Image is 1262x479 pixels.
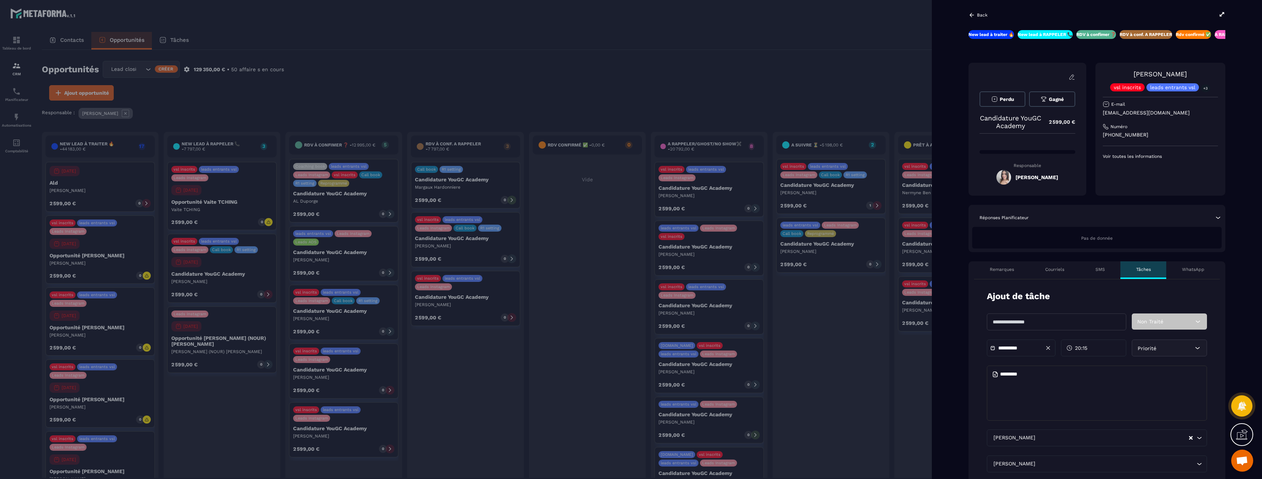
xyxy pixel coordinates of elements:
p: Réponses Planificateur [980,215,1029,221]
p: Candidature YouGC Academy [980,114,1042,130]
h5: [PERSON_NAME] [1015,174,1058,180]
span: Perdu [1000,97,1014,102]
button: Clear Selected [1189,435,1193,441]
p: Ajout de tâche [987,290,1050,302]
p: E-mail [1111,101,1125,107]
p: Responsable [980,163,1075,168]
a: Ouvrir le chat [1231,450,1253,472]
div: Search for option [987,456,1207,472]
input: Search for option [1037,434,1188,442]
p: SMS [1095,266,1105,272]
button: Gagné [1029,91,1075,107]
button: Perdu [980,91,1025,107]
p: 2 599,00 € [1042,115,1075,129]
p: Voir toutes les informations [1103,153,1218,159]
span: 20:15 [1075,344,1087,352]
span: Gagné [1049,97,1064,102]
span: [PERSON_NAME] [992,434,1037,442]
span: [PERSON_NAME] [992,460,1037,468]
p: Remarques [990,266,1014,272]
p: leads entrants vsl [1150,85,1195,90]
div: Search for option [987,429,1207,446]
p: WhatsApp [1182,266,1204,272]
span: Pas de donnée [1081,236,1113,241]
input: Search for option [1037,460,1195,468]
p: vsl inscrits [1114,85,1141,90]
p: Tâches [1136,266,1151,272]
p: Numéro [1110,124,1127,130]
span: Non Traité [1137,319,1163,324]
a: [PERSON_NAME] [1134,70,1187,78]
p: +3 [1201,84,1210,92]
p: Courriels [1045,266,1064,272]
p: [PHONE_NUMBER] [1103,131,1218,138]
span: Priorité [1138,345,1156,351]
p: [EMAIL_ADDRESS][DOMAIN_NAME] [1103,109,1218,116]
